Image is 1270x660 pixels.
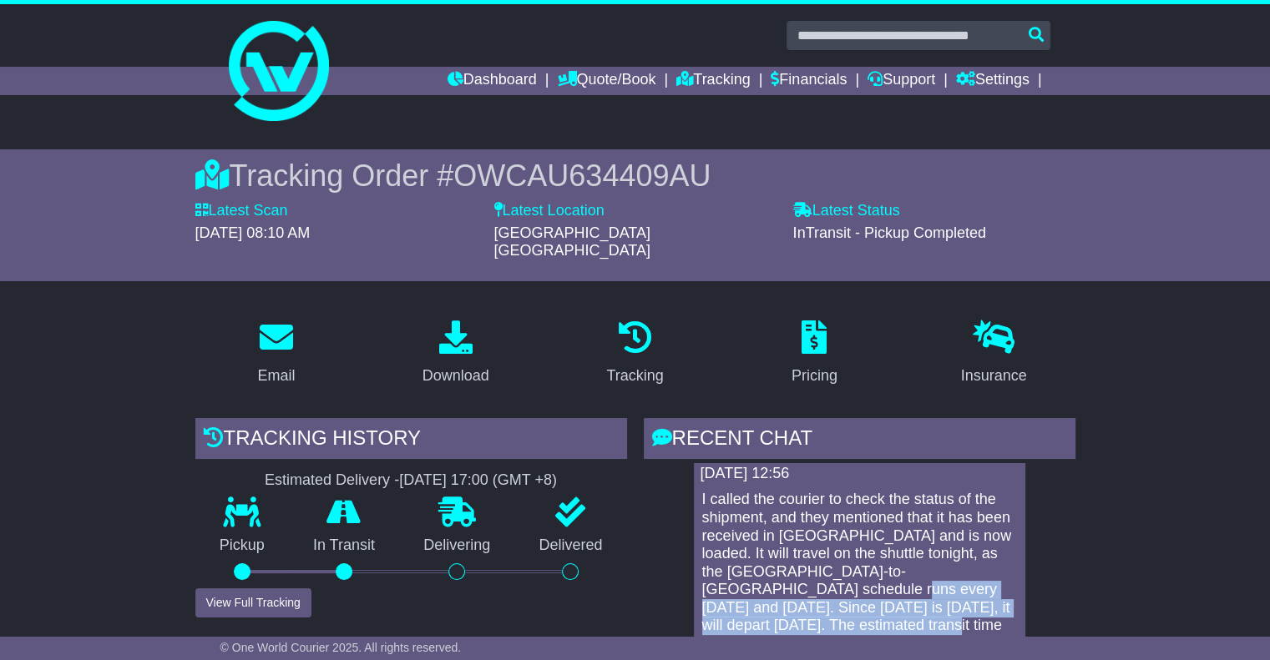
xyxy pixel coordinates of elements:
[494,202,605,220] label: Latest Location
[195,537,289,555] p: Pickup
[771,67,847,95] a: Financials
[195,224,311,241] span: [DATE] 08:10 AM
[399,537,514,555] p: Delivering
[793,224,986,241] span: InTransit - Pickup Completed
[956,67,1030,95] a: Settings
[961,365,1027,387] div: Insurance
[514,537,626,555] p: Delivered
[422,365,489,387] div: Download
[195,202,288,220] label: Latest Scan
[220,641,462,654] span: © One World Courier 2025. All rights reserved.
[606,365,663,387] div: Tracking
[257,365,295,387] div: Email
[195,418,627,463] div: Tracking history
[676,67,750,95] a: Tracking
[792,365,837,387] div: Pricing
[195,158,1075,194] div: Tracking Order #
[448,67,537,95] a: Dashboard
[868,67,935,95] a: Support
[412,315,500,393] a: Download
[289,537,399,555] p: In Transit
[494,224,650,259] span: [GEOGRAPHIC_DATA] [GEOGRAPHIC_DATA]
[950,315,1038,393] a: Insurance
[246,315,306,393] a: Email
[781,315,848,393] a: Pricing
[195,588,311,617] button: View Full Tracking
[701,465,1019,483] div: [DATE] 12:56
[453,159,711,193] span: OWCAU634409AU
[793,202,900,220] label: Latest Status
[644,418,1075,463] div: RECENT CHAT
[595,315,674,393] a: Tracking
[399,471,557,490] div: [DATE] 17:00 (GMT +8)
[195,471,627,490] div: Estimated Delivery -
[557,67,655,95] a: Quote/Book
[702,491,1017,652] p: I called the courier to check the status of the shipment, and they mentioned that it has been rec...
